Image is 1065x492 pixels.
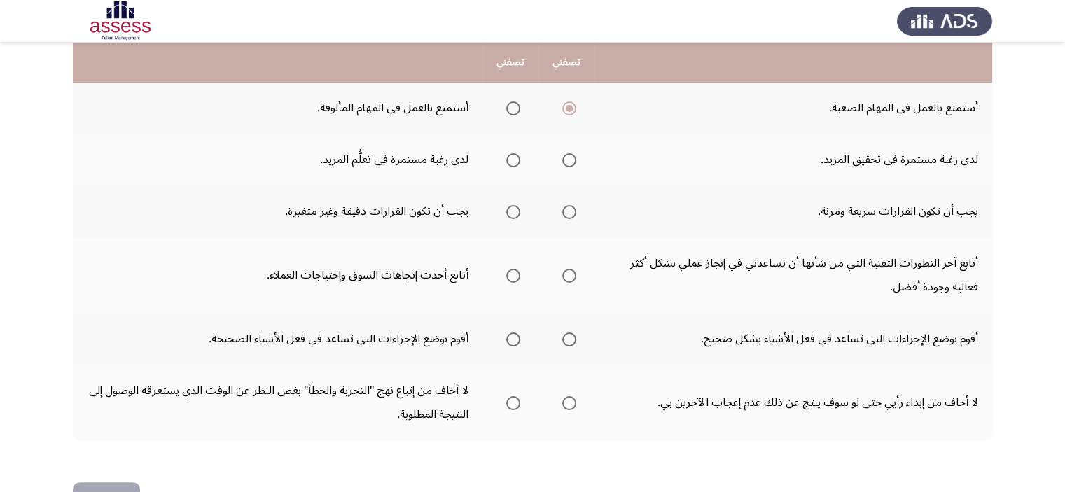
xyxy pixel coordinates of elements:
[73,185,482,237] td: يجب أن تكون القرارات دقيقة وغير متغيرة.
[594,185,992,237] td: يجب أن تكون القرارات سريعة ومرنة.
[73,365,482,440] td: لا أخاف من إتباع نهج "التجربة والخطأ" بغض النظر عن الوقت الذي يستغرقه الوصول إلى النتيجة المطلوبة.
[501,391,520,414] mat-radio-group: Select an option
[73,313,482,365] td: أقوم بوضع الإجراءات التي تساعد في فعل الأشياء الصحيحة.
[538,43,594,83] th: تصفني
[557,327,576,351] mat-radio-group: Select an option
[501,263,520,287] mat-radio-group: Select an option
[557,199,576,223] mat-radio-group: Select an option
[557,148,576,171] mat-radio-group: Select an option
[73,82,482,134] td: أستمتع بالعمل في المهام المألوفة.
[501,96,520,120] mat-radio-group: Select an option
[594,365,992,440] td: لا أخاف من إبداء رأيي حتى لو سوف ينتج عن ذلك عدم إعجاب الآخرين بي.
[557,263,576,287] mat-radio-group: Select an option
[594,134,992,185] td: لدي رغبة مستمرة في تحقيق المزيد.
[73,237,482,313] td: أتابع أحدث إتجاهات السوق وإحتياجات العملاء.
[557,96,576,120] mat-radio-group: Select an option
[73,134,482,185] td: لدي رغبة مستمرة في تعلُّم المزيد.
[557,391,576,414] mat-radio-group: Select an option
[594,82,992,134] td: أستمتع بالعمل في المهام الصعبة.
[594,237,992,313] td: أتابع آخر التطورات التقنية التي من شأنها أن تساعدني في إنجاز عملي بشكل أكثر فعالية وجودة أفضل.
[501,148,520,171] mat-radio-group: Select an option
[501,327,520,351] mat-radio-group: Select an option
[482,43,538,83] th: تصفني
[897,1,992,41] img: Assess Talent Management logo
[501,199,520,223] mat-radio-group: Select an option
[73,1,168,41] img: Assessment logo of Potentiality Assessment
[594,313,992,365] td: أقوم بوضع الإجراءات التي تساعد في فعل الأشياء بشكل صحيح.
